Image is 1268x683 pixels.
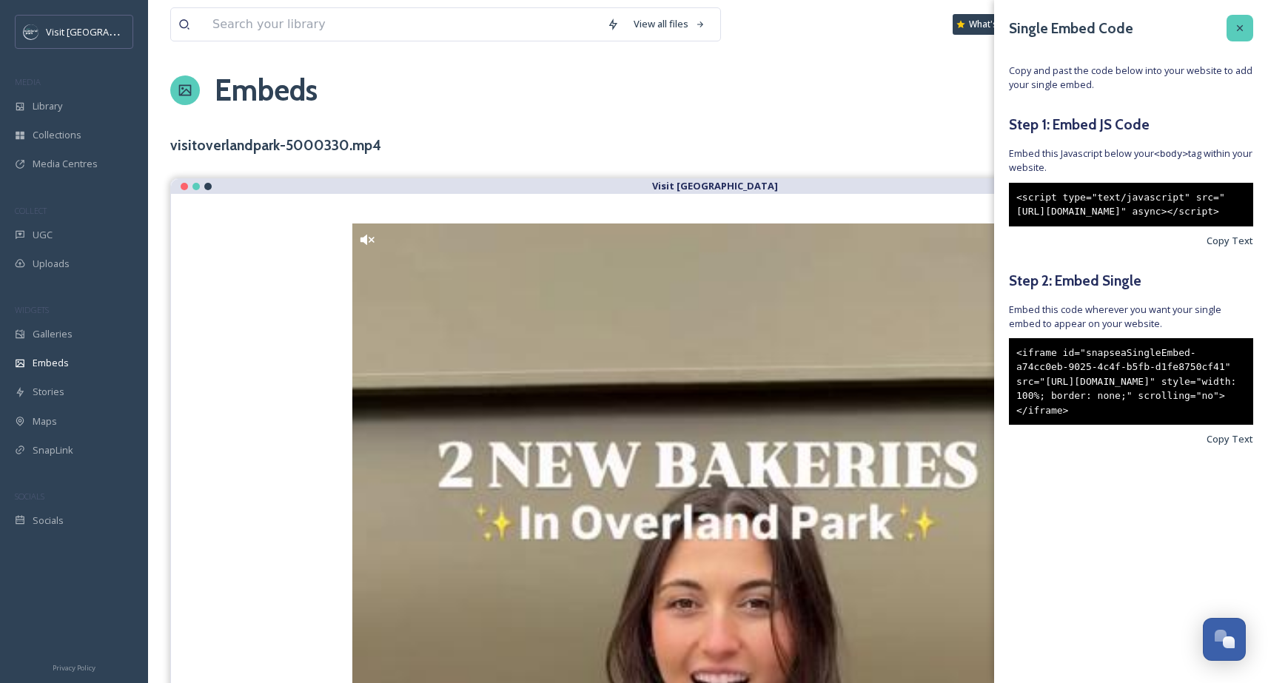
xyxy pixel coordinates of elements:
span: <body> [1154,148,1188,159]
span: Socials [33,514,64,528]
span: UGC [33,228,53,242]
a: Privacy Policy [53,658,95,676]
h3: Single Embed Code [1009,18,1133,39]
h3: visitoverlandpark-5000330.mp4 [170,135,381,156]
span: Copy Text [1207,432,1253,446]
span: Embed this code wherever you want your single embed to appear on your website. [1009,303,1253,331]
input: Search your library [205,8,600,41]
span: Library [33,99,62,113]
a: What's New [953,14,1027,35]
span: MEDIA [15,76,41,87]
span: Embed this Javascript below your tag within your website. [1009,147,1253,175]
span: Privacy Policy [53,663,95,673]
span: Stories [33,385,64,399]
div: <iframe id="snapseaSingleEmbed-a74cc0eb-9025-4c4f-b5fb-d1fe8750cf41" src="[URL][DOMAIN_NAME]" sty... [1009,338,1253,425]
span: SOCIALS [15,491,44,502]
span: Visit [GEOGRAPHIC_DATA] [46,24,161,38]
a: Embeds [215,68,318,112]
span: WIDGETS [15,304,49,315]
span: Galleries [33,327,73,341]
a: View all files [626,10,713,38]
span: Maps [33,414,57,428]
span: Collections [33,128,81,142]
img: c3es6xdrejuflcaqpovn.png [24,24,38,39]
span: SnapLink [33,443,73,457]
span: COLLECT [15,205,47,216]
span: Copy Text [1207,234,1253,248]
span: Uploads [33,257,70,271]
strong: Visit [GEOGRAPHIC_DATA] [652,179,778,192]
h5: Step 2: Embed Single [1009,270,1253,292]
div: <script type="text/javascript" src="[URL][DOMAIN_NAME]" async></script> [1009,183,1253,226]
span: Embeds [33,356,69,370]
h5: Step 1: Embed JS Code [1009,114,1253,135]
span: Copy and past the code below into your website to add your single embed. [1009,64,1253,92]
button: Open Chat [1203,618,1246,661]
span: Media Centres [33,157,98,171]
